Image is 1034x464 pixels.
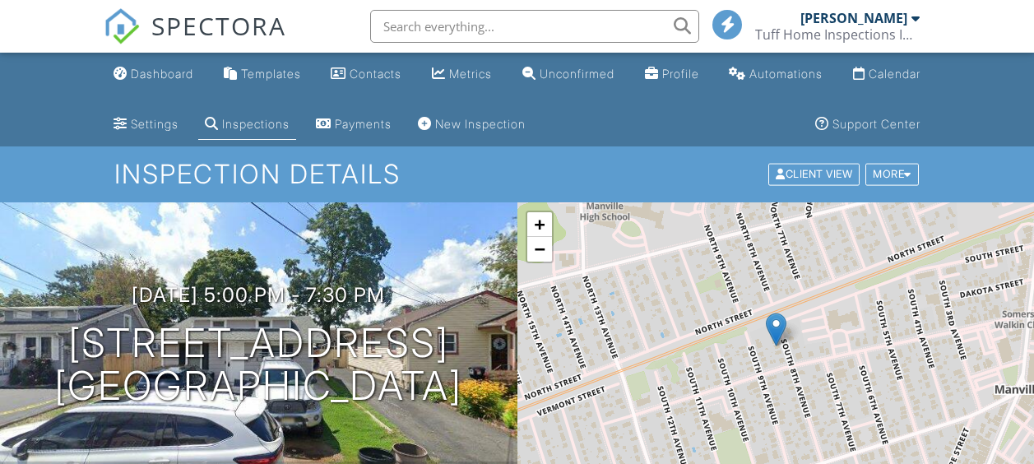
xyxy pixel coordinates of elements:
div: Inspections [222,117,290,131]
a: Support Center [809,109,927,140]
h1: [STREET_ADDRESS] [GEOGRAPHIC_DATA] [54,322,462,409]
div: Client View [768,164,860,186]
div: Dashboard [131,67,193,81]
div: More [865,164,919,186]
div: Metrics [449,67,492,81]
a: Client View [767,167,864,179]
a: Automations (Basic) [722,59,829,90]
div: Tuff Home Inspections Inc. [755,26,920,43]
a: Metrics [425,59,498,90]
div: Support Center [832,117,920,131]
a: Payments [309,109,398,140]
a: Inspections [198,109,296,140]
div: Calendar [869,67,920,81]
a: Dashboard [107,59,200,90]
a: Zoom out [527,237,552,262]
img: The Best Home Inspection Software - Spectora [104,8,140,44]
div: Contacts [350,67,401,81]
a: New Inspection [411,109,532,140]
a: Settings [107,109,185,140]
a: SPECTORA [104,22,286,57]
div: Profile [662,67,699,81]
span: SPECTORA [151,8,286,43]
h3: [DATE] 5:00 pm - 7:30 pm [132,284,385,306]
div: Templates [241,67,301,81]
h1: Inspection Details [114,160,920,188]
div: Automations [749,67,823,81]
a: Company Profile [638,59,706,90]
a: Zoom in [527,212,552,237]
a: Unconfirmed [516,59,621,90]
div: Payments [335,117,392,131]
a: Contacts [324,59,408,90]
input: Search everything... [370,10,699,43]
div: Settings [131,117,179,131]
a: Templates [217,59,308,90]
a: Calendar [846,59,927,90]
div: New Inspection [435,117,526,131]
div: Unconfirmed [540,67,614,81]
div: [PERSON_NAME] [800,10,907,26]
